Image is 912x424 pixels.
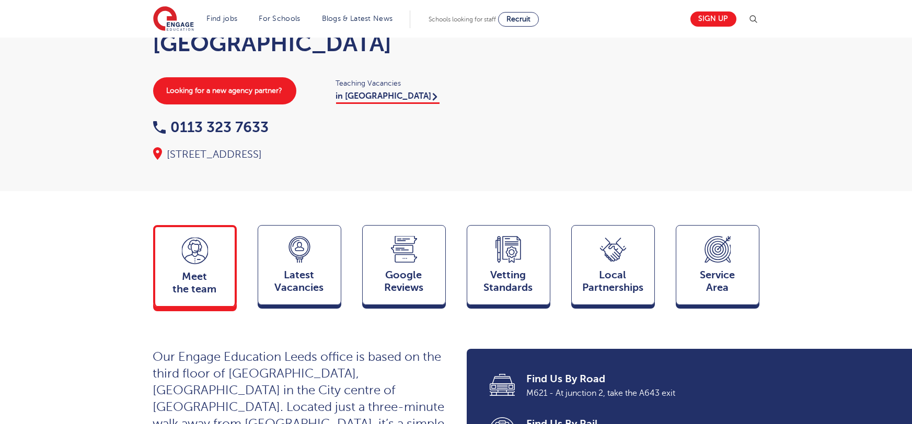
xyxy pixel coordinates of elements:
a: 0113 323 7633 [153,119,269,135]
span: Vetting Standards [472,269,545,294]
span: Find Us By Road [527,372,745,386]
span: M621 - At junction 2, take the A643 exit [527,386,745,400]
span: Service Area [682,269,754,294]
span: Google Reviews [368,269,440,294]
a: in [GEOGRAPHIC_DATA] [336,91,440,104]
a: Blogs & Latest News [322,15,393,22]
a: Find jobs [207,15,238,22]
span: Teaching Vacancies [336,77,446,89]
a: GoogleReviews [362,225,446,310]
a: Looking for a new agency partner? [153,77,296,104]
a: ServiceArea [676,225,759,310]
span: Latest Vacancies [263,269,336,294]
a: VettingStandards [467,225,550,310]
span: Meet the team [160,270,229,296]
div: [STREET_ADDRESS] [153,147,446,162]
a: Recruit [498,12,539,27]
a: Sign up [690,11,736,27]
a: Local Partnerships [571,225,655,310]
span: Local Partnerships [577,269,649,294]
a: For Schools [259,15,300,22]
a: Meetthe team [153,225,237,311]
a: LatestVacancies [258,225,341,310]
span: Recruit [506,15,530,23]
img: Engage Education [153,6,194,32]
span: Schools looking for staff [429,16,496,23]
